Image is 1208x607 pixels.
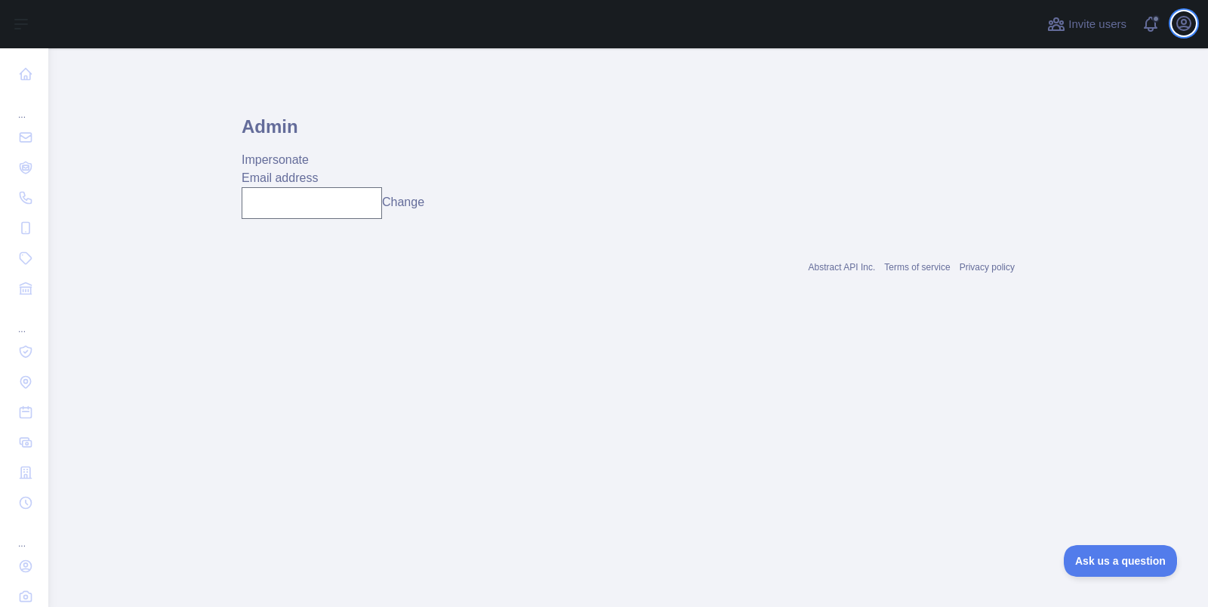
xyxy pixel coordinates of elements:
[12,305,36,335] div: ...
[960,262,1015,273] a: Privacy policy
[242,115,1015,151] h1: Admin
[1044,12,1129,36] button: Invite users
[1064,545,1178,577] iframe: Toggle Customer Support
[809,262,876,273] a: Abstract API Inc.
[382,193,424,211] button: Change
[884,262,950,273] a: Terms of service
[12,91,36,121] div: ...
[12,519,36,550] div: ...
[242,171,318,184] label: Email address
[1068,16,1126,33] span: Invite users
[242,151,1015,169] div: Impersonate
